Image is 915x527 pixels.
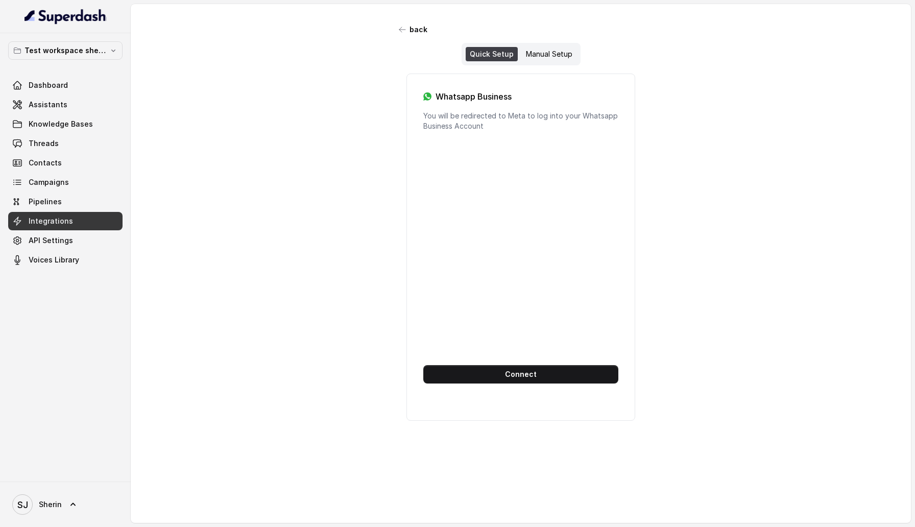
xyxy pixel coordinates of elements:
a: Integrations [8,212,123,230]
a: Knowledge Bases [8,115,123,133]
p: You will be redirected to Meta to log into your Whatsapp Business Account [423,111,618,131]
a: Sherin [8,490,123,519]
span: Sherin [39,499,62,510]
a: Pipelines [8,193,123,211]
span: Threads [29,138,59,149]
a: API Settings [8,231,123,250]
span: Campaigns [29,177,69,187]
p: Test workspace sherin - limits of workspace naming [25,44,106,57]
h3: Whatsapp Business [436,90,512,103]
div: Manual Setup [522,47,576,61]
text: SJ [17,499,28,510]
a: Threads [8,134,123,153]
span: Dashboard [29,80,68,90]
span: Knowledge Bases [29,119,93,129]
a: Voices Library [8,251,123,269]
a: Dashboard [8,76,123,94]
span: Pipelines [29,197,62,207]
span: Assistants [29,100,67,110]
img: light.svg [25,8,107,25]
a: Contacts [8,154,123,172]
button: Test workspace sherin - limits of workspace naming [8,41,123,60]
div: Quick Setup [466,47,518,61]
span: Voices Library [29,255,79,265]
a: Assistants [8,95,123,114]
span: Contacts [29,158,62,168]
a: Campaigns [8,173,123,191]
button: back [393,20,434,39]
span: Integrations [29,216,73,226]
span: API Settings [29,235,73,246]
img: whatsapp.f50b2aaae0bd8934e9105e63dc750668.svg [423,92,431,101]
button: Connect [423,365,618,384]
